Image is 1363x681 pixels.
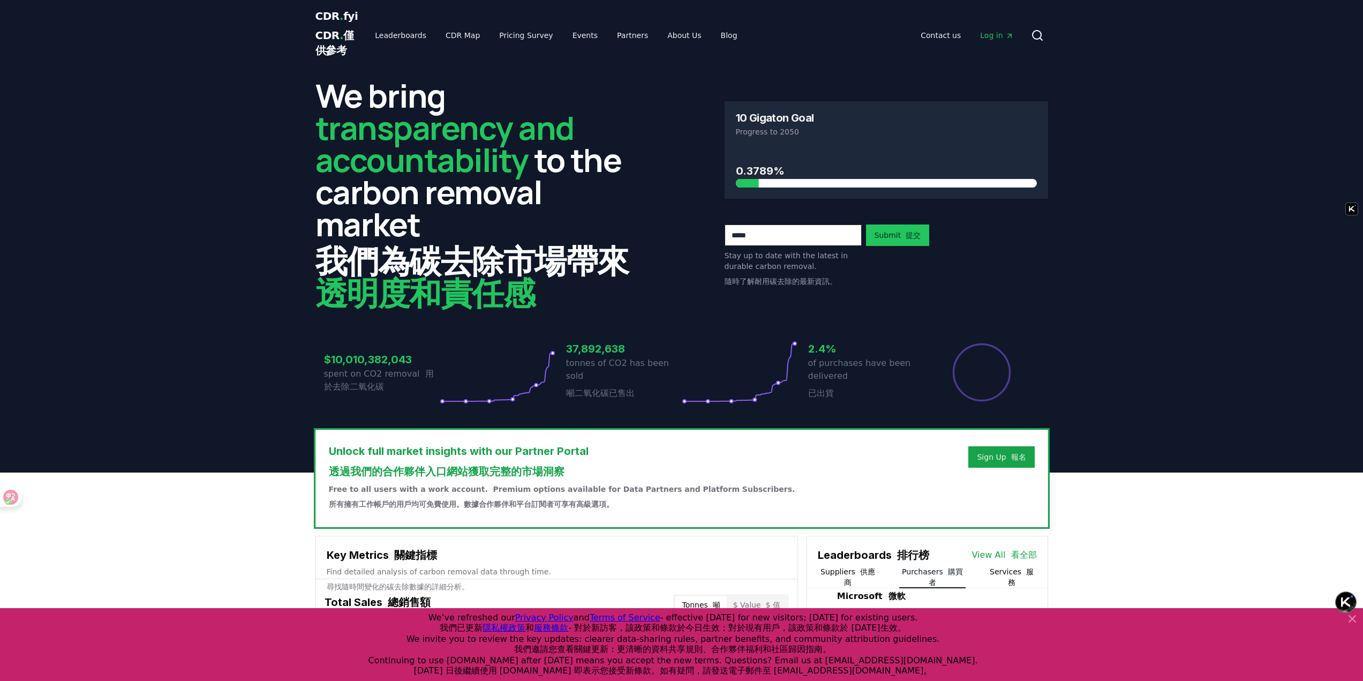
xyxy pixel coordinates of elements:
p: Microsoft [837,590,906,603]
font: 提交 [906,231,921,240]
a: CDR.fyiCDR.僅供參考 [315,9,358,62]
p: Tonnes Purchased : [837,607,957,637]
p: 1 [820,607,826,620]
a: View All 看全部 [972,549,1036,562]
button: Suppliers [818,566,878,588]
a: Sign Up 報名 [977,452,1026,462]
span: transparency and accountability [315,106,574,182]
font: CDR 僅供參考 [315,29,354,57]
h3: Total Sales [325,594,431,616]
h3: Key Metrics [327,547,787,563]
font: 噸二氧化碳已售出 [566,388,635,398]
p: Stay up to date with the latest in durable carbon removal. [725,250,862,291]
a: Pricing Survey [491,26,561,45]
nav: Main [366,26,745,45]
a: Partners [608,26,657,45]
button: $ Value [727,596,787,613]
a: Log in [972,26,1022,45]
font: 我們為碳去除市場帶來 [315,238,629,315]
p: spent on CO2 removal [324,368,440,393]
font: 所有擁有工作帳戶的用戶均可免費使用。數據合作夥伴和平台訂閱者可享有高級選項。 [329,500,614,508]
h3: 0.3789% [736,163,1037,179]
span: 透明度和責任感 [315,271,535,315]
nav: Main [912,26,1022,45]
span: Log in [980,30,1013,41]
h3: $10,010,382,043 [324,351,440,368]
font: 看全部 [1011,550,1037,560]
span: . [340,29,343,42]
h2: We bring to the carbon removal market [315,79,639,313]
h3: 10 Gigaton Goal [736,113,814,123]
p: Free to all users with a work account. Premium options available for Data Partners and Platform S... [329,484,795,514]
font: 隨時了解耐用碳去除的最新資訊。 [725,277,837,286]
a: Leaderboards [366,26,435,45]
span: CDR fyi [315,10,358,57]
p: of purchases have been delivered [808,357,924,404]
button: Purchasers [899,566,966,588]
p: tonnes of CO2 has been sold [566,357,682,404]
button: Services [987,566,1037,588]
a: Contact us [912,26,969,45]
h3: Unlock full market insights with our Partner Portal [329,443,795,484]
h3: 2.4% [808,341,924,357]
font: 微軟 [888,591,906,601]
p: Find detailed analysis of carbon removal data through time. [327,566,787,596]
font: 噸 [713,601,720,609]
button: Tonnes [675,596,726,613]
div: Percentage of sales delivered [952,342,1012,402]
button: Submit 提交 [866,224,930,246]
font: 供應商 [844,567,875,587]
font: 已出貨 [808,388,834,398]
a: About Us [659,26,710,45]
span: . [340,10,343,23]
button: Sign Up 報名 [968,446,1034,468]
a: Microsoft 微軟 [837,590,906,603]
font: 排行榜 [897,549,929,562]
p: Progress to 2050 [736,126,1037,137]
font: 透過我們的合作夥伴入口網站獲取完整的市場洞察 [329,465,564,478]
h3: Leaderboards [818,547,929,563]
font: 關鍵指標 [394,549,437,562]
font: $ 值 [765,601,780,609]
font: 總銷售額 [388,596,431,609]
div: Sign Up [977,452,1026,462]
a: Events [564,26,606,45]
a: CDR Map [437,26,488,45]
font: 報名 [1011,453,1026,461]
h3: 37,892,638 [566,341,682,357]
a: Blog [712,26,746,45]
